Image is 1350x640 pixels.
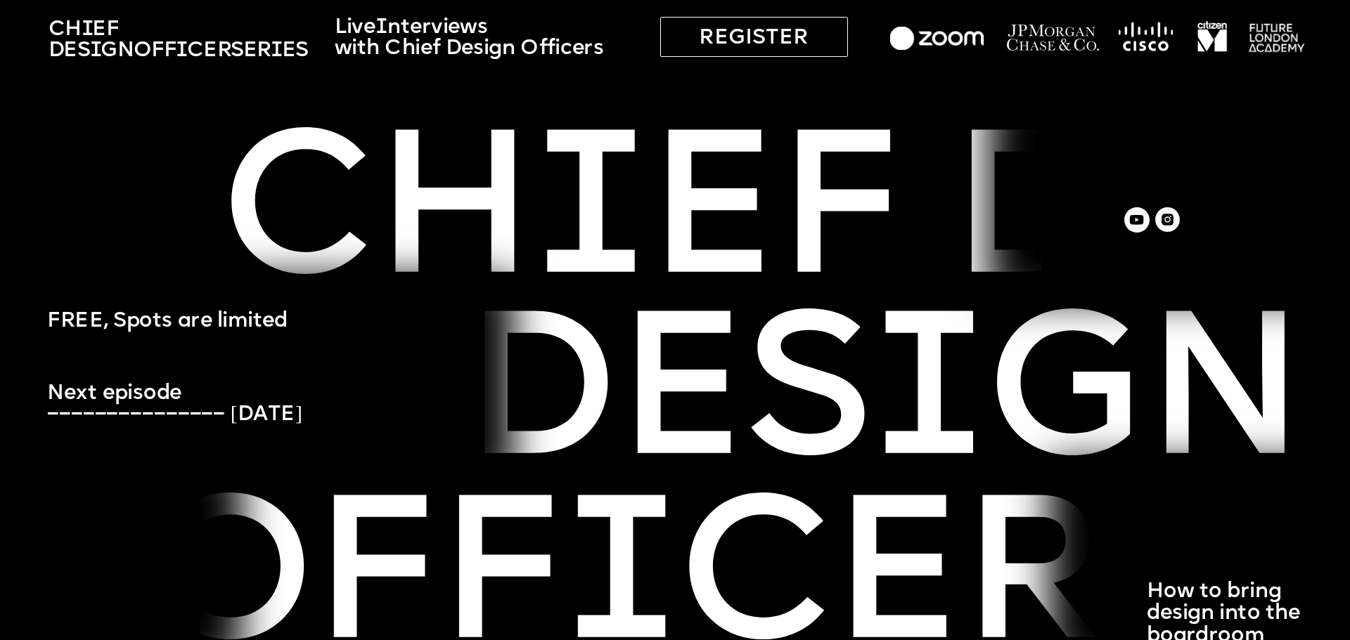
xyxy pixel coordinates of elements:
[82,19,93,40] span: i
[90,40,101,61] span: i
[375,17,401,38] span: In
[1237,4,1317,73] img: image-5834adbb-306c-460e-a5c8-d384bcc8ec54.png
[890,27,984,51] img: image-44c01d3f-c830-49c1-a494-b22ee944ced5.png
[869,301,984,503] span: i
[47,383,302,425] span: Next episode ––––––––––––––– [DATE]
[335,17,488,38] span: Live terv ews
[335,38,604,59] span: with Chief Design Officers
[443,17,449,38] span: i
[532,120,646,322] span: i
[1119,21,1173,52] img: image-77b07e5f-1a33-4e60-af85-fd8ed3614c1c.png
[47,311,287,332] span: FREE, Spots are limited
[1006,22,1100,53] img: image-28eedda7-2348-461d-86bf-e0a00ce57977.png
[134,40,231,61] span: Officer
[271,40,282,61] span: i
[1195,18,1230,54] img: image-98e285c0-c86e-4d2b-a234-49fe345cfac8.png
[49,19,308,61] span: Ch ef Des gn Ser es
